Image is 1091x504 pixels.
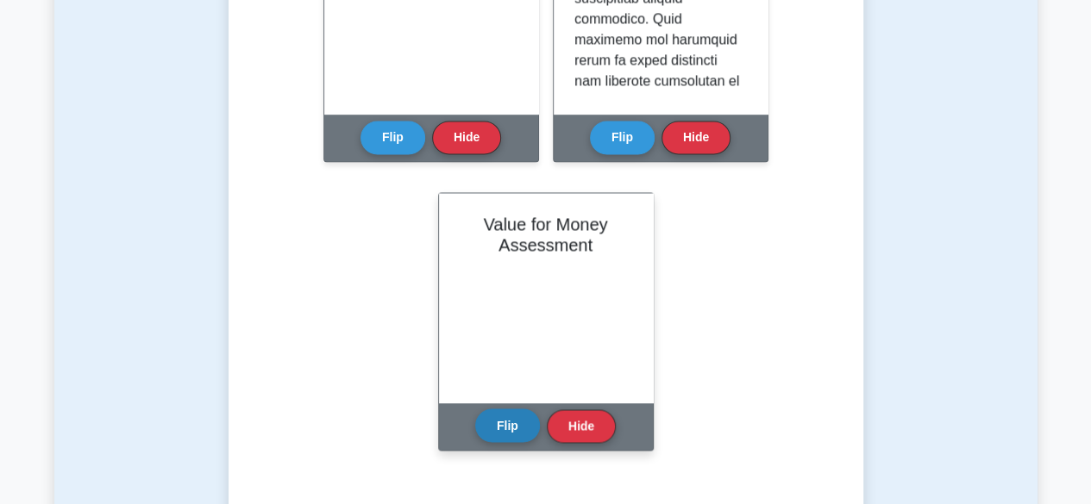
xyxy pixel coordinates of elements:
h2: Value for Money Assessment [460,214,632,255]
button: Flip [590,121,655,154]
button: Flip [475,408,540,442]
button: Hide [547,409,616,443]
button: Hide [661,121,730,154]
button: Hide [432,121,501,154]
button: Flip [361,121,425,154]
